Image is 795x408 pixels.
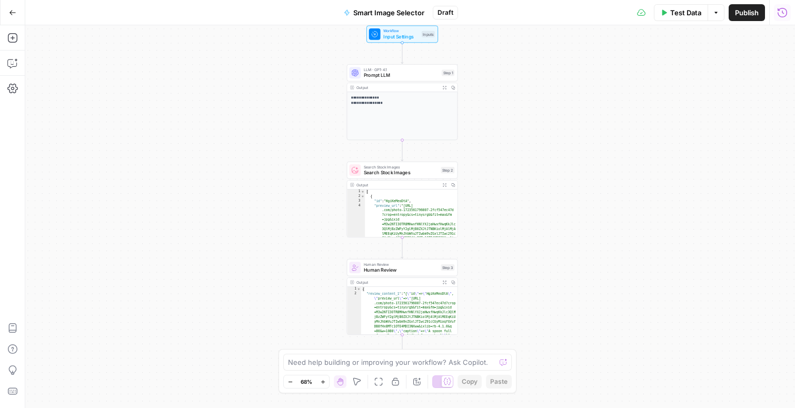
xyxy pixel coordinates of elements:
div: Output [356,280,438,285]
div: 4 [347,203,365,245]
div: 2 [347,194,365,199]
span: LLM · GPT-4.1 [364,67,439,73]
div: Human ReviewHuman ReviewStep 3Output{ "review_content_1":"{\"id\"=>\"HgiKeMeoDtA\", \"preview_url... [347,259,458,335]
div: Search Stock ImagesSearch Stock ImagesStep 2Output[ { "id":"HgiKeMeoDtA", "preview_url":"[URL] .c... [347,162,458,237]
div: Step 3 [441,264,454,271]
span: Workflow [383,28,419,34]
div: Step 1 [442,69,454,76]
div: 1 [347,190,365,194]
div: Inputs [422,31,435,37]
div: 1 [347,287,361,292]
g: Edge from start to step_1 [401,43,403,63]
span: Smart Image Selector [353,7,424,18]
button: Test Data [654,4,708,21]
span: Human Review [364,262,438,267]
button: Smart Image Selector [337,4,431,21]
span: Search Stock Images [364,169,438,176]
span: Prompt LLM [364,72,439,79]
span: Input Settings [383,33,419,41]
span: Copy [462,377,478,386]
div: WorkflowInput SettingsInputs [347,26,458,43]
button: Publish [729,4,765,21]
g: Edge from step_3 to end [401,335,403,355]
span: Publish [735,7,759,18]
span: Toggle code folding, rows 2 through 6 [361,194,364,199]
div: Output [356,85,438,91]
button: Copy [458,375,482,389]
g: Edge from step_1 to step_2 [401,140,403,161]
div: 3 [347,199,365,204]
span: Paste [490,377,508,386]
span: Draft [438,8,453,17]
span: Search Stock Images [364,164,438,170]
div: Step 2 [441,167,454,173]
span: 68% [301,377,312,386]
span: Human Review [364,266,438,274]
div: 2 [347,292,361,338]
span: Test Data [670,7,701,18]
span: Toggle code folding, rows 1 through 152 [361,190,364,194]
button: Paste [486,375,512,389]
g: Edge from step_2 to step_3 [401,237,403,258]
span: Toggle code folding, rows 1 through 3 [357,287,361,292]
div: Output [356,182,438,188]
